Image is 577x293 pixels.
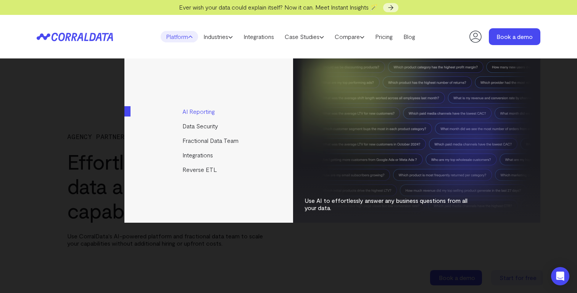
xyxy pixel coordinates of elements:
a: Reverse ETL [124,162,294,177]
a: Case Studies [279,31,329,42]
a: Integrations [124,148,294,162]
a: AI Reporting [124,104,294,119]
a: Fractional Data Team [124,133,294,148]
a: Platform [161,31,198,42]
p: Use AI to effortlessly answer any business questions from all your data. [305,197,476,211]
a: Book a demo [489,28,540,45]
a: Data Security [124,119,294,133]
a: Integrations [238,31,279,42]
div: Open Intercom Messenger [551,267,569,285]
a: Pricing [370,31,398,42]
a: Blog [398,31,421,42]
a: Industries [198,31,238,42]
span: Ever wish your data could explain itself? Now it can. Meet Instant Insights 🪄 [179,3,378,11]
a: Compare [329,31,370,42]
